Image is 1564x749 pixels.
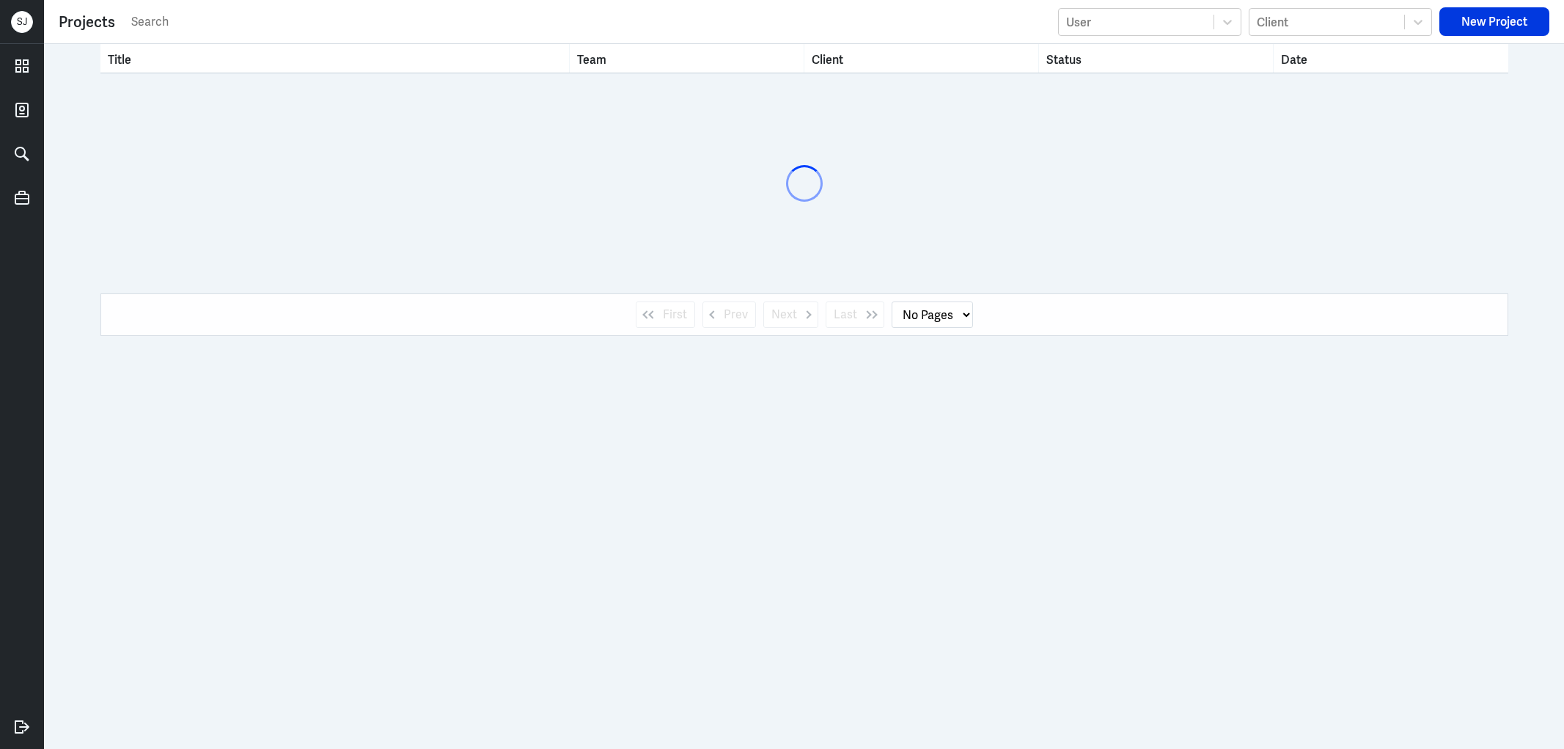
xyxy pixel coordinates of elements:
span: Last [834,306,857,324]
span: Prev [724,306,748,324]
div: S J [11,11,33,33]
th: Toggle SortBy [1274,44,1508,73]
button: New Project [1439,7,1549,36]
button: Next [763,302,818,328]
input: Search [130,11,1051,33]
th: Toggle SortBy [804,44,1039,73]
button: Prev [702,302,756,328]
button: Last [826,302,884,328]
div: Projects [59,11,115,33]
th: Toggle SortBy [1039,44,1274,73]
div: User [1066,14,1091,29]
span: Next [771,306,797,324]
span: First [663,306,687,324]
th: Toggle SortBy [100,44,570,73]
div: Client [1257,14,1288,29]
th: Toggle SortBy [570,44,804,73]
button: First [636,302,695,328]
